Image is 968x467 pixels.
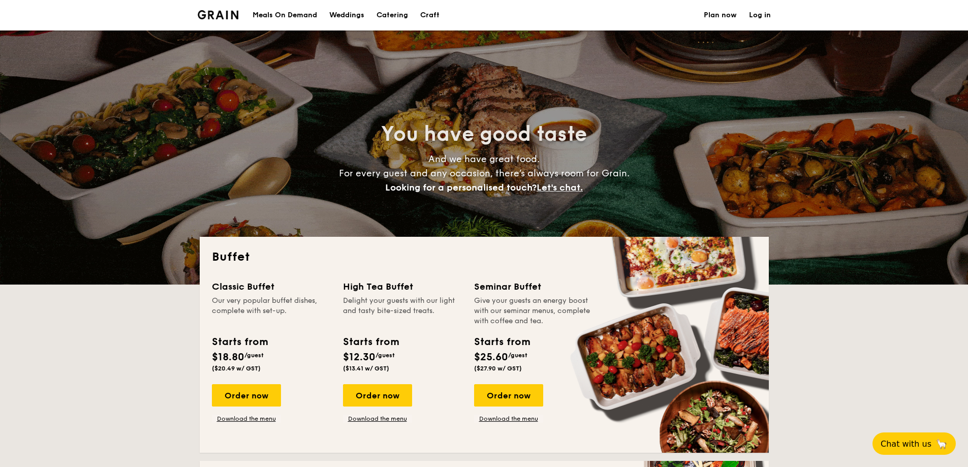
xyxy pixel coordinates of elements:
a: Download the menu [343,415,412,423]
div: Order now [343,384,412,407]
a: Download the menu [474,415,543,423]
span: ($13.41 w/ GST) [343,365,389,372]
div: Starts from [474,334,529,350]
div: Order now [474,384,543,407]
span: You have good taste [381,122,587,146]
span: Looking for a personalised touch? [385,182,537,193]
span: And we have great food. For every guest and any occasion, there’s always room for Grain. [339,153,630,193]
span: /guest [508,352,527,359]
h2: Buffet [212,249,757,265]
div: Starts from [343,334,398,350]
div: Give your guests an energy boost with our seminar menus, complete with coffee and tea. [474,296,593,326]
span: /guest [244,352,264,359]
div: Order now [212,384,281,407]
div: Starts from [212,334,267,350]
span: $18.80 [212,351,244,363]
div: Seminar Buffet [474,279,593,294]
span: Chat with us [881,439,931,449]
span: /guest [376,352,395,359]
span: 🦙 [935,438,948,450]
div: Delight your guests with our light and tasty bite-sized treats. [343,296,462,326]
img: Grain [198,10,239,19]
span: Let's chat. [537,182,583,193]
a: Logotype [198,10,239,19]
div: Classic Buffet [212,279,331,294]
span: $12.30 [343,351,376,363]
span: ($27.90 w/ GST) [474,365,522,372]
button: Chat with us🦙 [872,432,956,455]
div: Our very popular buffet dishes, complete with set-up. [212,296,331,326]
div: High Tea Buffet [343,279,462,294]
span: ($20.49 w/ GST) [212,365,261,372]
span: $25.60 [474,351,508,363]
a: Download the menu [212,415,281,423]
